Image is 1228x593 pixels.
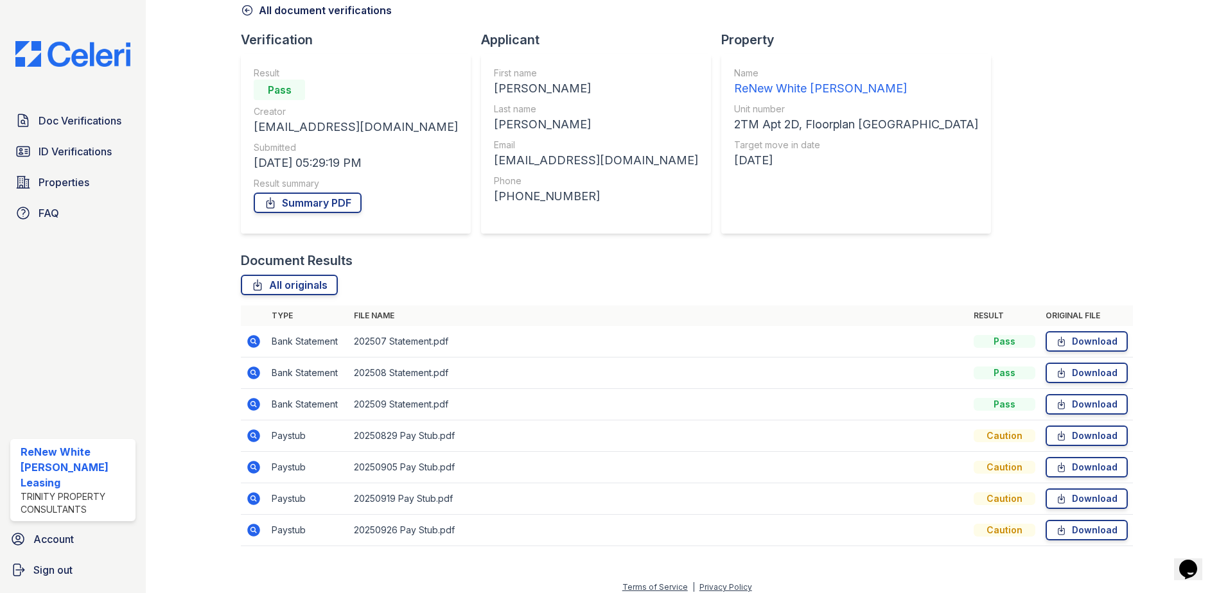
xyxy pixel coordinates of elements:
td: Paystub [267,420,349,452]
div: Caution [974,492,1035,505]
div: First name [494,67,698,80]
div: | [692,582,695,592]
div: Target move in date [734,139,978,151]
div: ReNew White [PERSON_NAME] [734,80,978,98]
a: Download [1046,331,1128,352]
th: Type [267,305,349,326]
div: Creator [254,105,458,118]
div: [PERSON_NAME] [494,116,698,133]
td: 20250829 Pay Stub.pdf [349,420,969,452]
div: [DATE] [734,151,978,169]
div: Caution [974,524,1035,537]
td: Paystub [267,452,349,483]
div: Result summary [254,177,458,190]
div: Phone [494,175,698,187]
div: Name [734,67,978,80]
div: Verification [241,31,481,49]
div: Last name [494,103,698,116]
div: Applicant [481,31,721,49]
div: Pass [974,398,1035,411]
td: Paystub [267,483,349,515]
span: Doc Verifications [39,113,121,128]
a: Account [5,526,141,552]
td: Paystub [267,515,349,546]
img: CE_Logo_Blue-a8612792a0a2168367f1c8372b55b34899dd931a85d93a1a3d3e32e68fde9ad4.png [5,41,141,67]
span: Sign out [33,562,73,578]
div: Submitted [254,141,458,154]
td: 202509 Statement.pdf [349,389,969,420]
div: ReNew White [PERSON_NAME] Leasing [21,444,130,490]
a: Sign out [5,557,141,583]
div: Trinity Property Consultants [21,490,130,516]
td: 20250919 Pay Stub.pdf [349,483,969,515]
span: Properties [39,175,89,190]
div: Pass [974,335,1035,348]
td: 202507 Statement.pdf [349,326,969,357]
div: 2TM Apt 2D, Floorplan [GEOGRAPHIC_DATA] [734,116,978,133]
td: 202508 Statement.pdf [349,357,969,389]
a: ID Verifications [10,139,136,164]
span: Account [33,531,74,547]
div: [PHONE_NUMBER] [494,187,698,205]
a: Name ReNew White [PERSON_NAME] [734,67,978,98]
div: Pass [254,80,305,100]
a: Download [1046,363,1128,383]
div: Document Results [241,252,353,270]
a: All originals [241,275,338,295]
span: ID Verifications [39,144,112,159]
div: Caution [974,429,1035,442]
a: All document verifications [241,3,392,18]
div: [PERSON_NAME] [494,80,698,98]
th: Original file [1040,305,1133,326]
a: FAQ [10,200,136,226]
a: Download [1046,394,1128,415]
div: [EMAIL_ADDRESS][DOMAIN_NAME] [494,151,698,169]
td: 20250926 Pay Stub.pdf [349,515,969,546]
div: [DATE] 05:29:19 PM [254,154,458,172]
a: Download [1046,488,1128,509]
a: Terms of Service [622,582,688,592]
div: Unit number [734,103,978,116]
td: Bank Statement [267,389,349,420]
div: Property [721,31,1001,49]
a: Privacy Policy [699,582,752,592]
iframe: chat widget [1174,542,1215,580]
a: Summary PDF [254,193,362,213]
a: Download [1046,457,1128,477]
td: 20250905 Pay Stub.pdf [349,452,969,483]
span: FAQ [39,205,59,221]
a: Doc Verifications [10,108,136,133]
th: File name [349,305,969,326]
th: Result [969,305,1040,326]
div: Caution [974,461,1035,474]
a: Properties [10,169,136,195]
a: Download [1046,425,1128,446]
td: Bank Statement [267,326,349,357]
div: [EMAIL_ADDRESS][DOMAIN_NAME] [254,118,458,136]
td: Bank Statement [267,357,349,389]
a: Download [1046,520,1128,540]
div: Pass [974,366,1035,379]
div: Result [254,67,458,80]
div: Email [494,139,698,151]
